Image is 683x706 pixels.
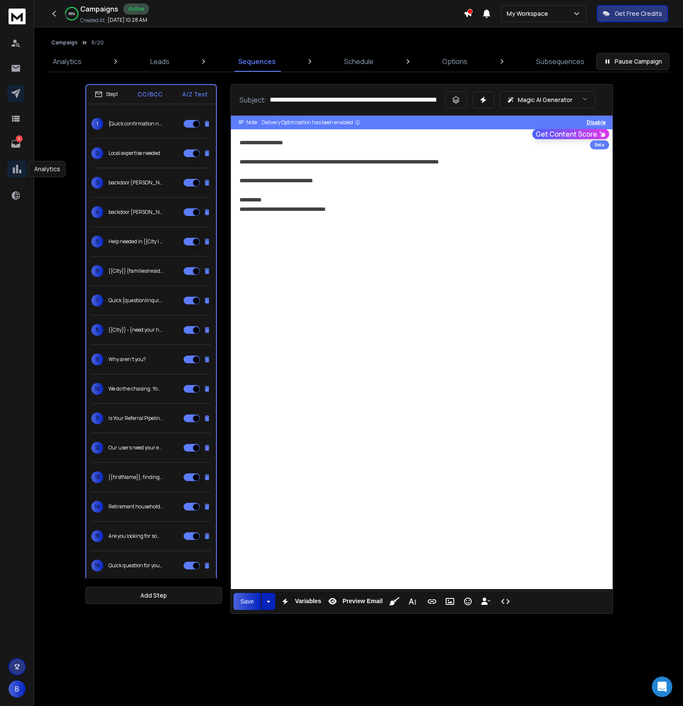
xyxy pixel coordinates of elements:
[341,598,384,605] span: Preview Email
[53,56,82,67] p: Analytics
[108,327,163,333] p: {{City}} - {need your help|seeking expertise|assistance needed}
[108,17,147,23] p: [DATE] 10:28 AM
[91,353,103,365] span: 9
[137,90,163,99] p: CC/BCC
[123,3,149,15] div: Active
[437,51,473,72] a: Options
[615,9,662,18] p: Get Free Credits
[239,95,266,105] p: Subject:
[108,503,163,510] p: Retirement household help?
[108,268,163,274] p: {{City}} {families|residents|households} that need {help|assistance}
[246,119,258,126] span: Note:
[424,593,440,610] button: Insert Link (⌘K)
[590,140,609,149] div: Beta
[16,135,23,142] p: 5
[460,593,476,610] button: Emoticons
[234,593,261,610] button: Save
[404,593,420,610] button: More Text
[69,11,75,16] p: 88 %
[518,96,572,104] p: Magic AI Generator
[91,560,103,572] span: 16
[108,385,163,392] p: We do the chasing. You do the closing.
[91,236,103,248] span: 5
[29,161,66,177] div: Analytics
[80,4,118,14] h1: Campaigns
[108,150,160,157] p: Local expertise needed
[9,9,26,24] img: logo
[91,177,103,189] span: 3
[233,51,281,72] a: Sequences
[108,238,163,245] p: Help needed in {{City | your area | the region}}
[532,129,609,139] button: Get Content Score
[531,51,590,72] a: Subsequences
[478,593,494,610] button: Insert Unsubscribe Link
[108,533,163,540] p: Are you looking for something like this?
[91,206,103,218] span: 4
[182,90,207,99] p: A/Z Test
[597,5,668,22] button: Get Free Credits
[442,593,458,610] button: Insert Image (⌘P)
[91,147,103,159] span: 2
[386,593,403,610] button: Clean HTML
[108,297,163,304] p: Quick {question|inquiry} - {{City}} clients
[91,442,103,454] span: 12
[91,383,103,395] span: 10
[48,51,87,72] a: Analytics
[91,265,103,277] span: 6
[339,51,379,72] a: Schedule
[91,39,104,46] p: 8/20
[108,179,163,186] p: backdoor [PERSON_NAME]?
[85,84,217,633] li: Step1CC/BCCA/Z Test1{Quick confirmation needed|Need a quick confirmation|Quick check-in needed|Qu...
[9,680,26,697] button: B
[108,415,163,422] p: Is Your Referral Pipeline Still Strong?
[262,119,361,126] div: Delivery Optimisation has been enabled
[91,118,103,130] span: 1
[293,598,323,605] span: Variables
[108,209,163,216] p: backdoor [PERSON_NAME] help?
[238,56,276,67] p: Sequences
[51,39,78,46] button: Campaign
[652,677,672,697] div: Open Intercom Messenger
[497,593,514,610] button: Code View
[95,90,118,98] div: Step 1
[91,501,103,513] span: 14
[324,593,384,610] button: Preview Email
[85,587,222,604] button: Add Step
[91,295,103,306] span: 7
[596,53,669,70] button: Pause Campaign
[344,56,374,67] p: Schedule
[150,56,169,67] p: Leads
[499,91,595,108] button: Magic AI Generator
[80,17,106,24] p: Created At:
[91,412,103,424] span: 11
[108,562,163,569] p: Quick question for you…
[277,593,323,610] button: Variables
[91,530,103,542] span: 15
[7,135,24,152] a: 5
[108,120,163,127] p: {Quick confirmation needed|Need a quick confirmation|Quick check-in needed|Quick confirmation req...
[587,119,606,126] button: Disable
[108,474,163,481] p: {{firstName}}, finding quality prospects tough lately?
[108,356,146,363] p: Why aren't you?
[442,56,467,67] p: Options
[145,51,175,72] a: Leads
[91,471,103,483] span: 13
[507,9,552,18] p: My Workspace
[91,324,103,336] span: 8
[536,56,584,67] p: Subsequences
[108,444,163,451] p: Our users need your expertise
